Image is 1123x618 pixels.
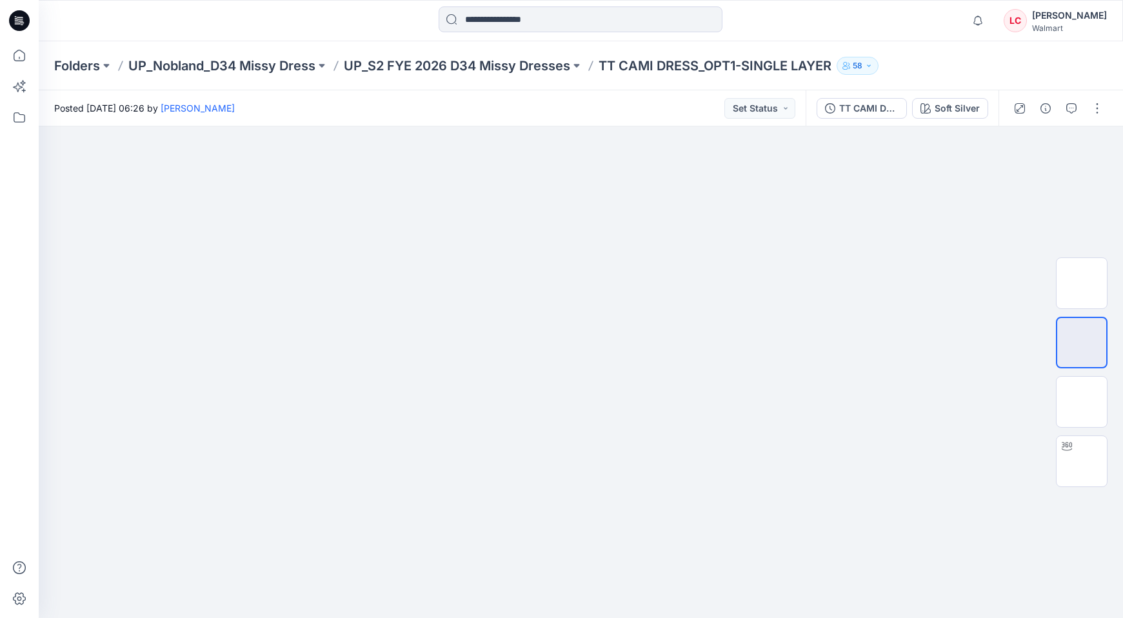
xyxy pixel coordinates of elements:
button: Details [1035,98,1056,119]
span: Posted [DATE] 06:26 by [54,101,235,115]
div: Walmart [1032,23,1107,33]
a: UP_Nobland_D34 Missy Dress [128,57,315,75]
div: [PERSON_NAME] [1032,8,1107,23]
button: TT CAMI DRESS_ADM_OPT1 [817,98,907,119]
div: LC [1004,9,1027,32]
p: 58 [853,59,862,73]
button: 58 [837,57,879,75]
div: Soft Silver [935,101,980,115]
a: Folders [54,57,100,75]
button: Soft Silver [912,98,988,119]
a: UP_S2 FYE 2026 D34 Missy Dresses [344,57,570,75]
p: TT CAMI DRESS_OPT1-SINGLE LAYER [599,57,831,75]
div: TT CAMI DRESS_ADM_OPT1 [839,101,899,115]
a: [PERSON_NAME] [161,103,235,114]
